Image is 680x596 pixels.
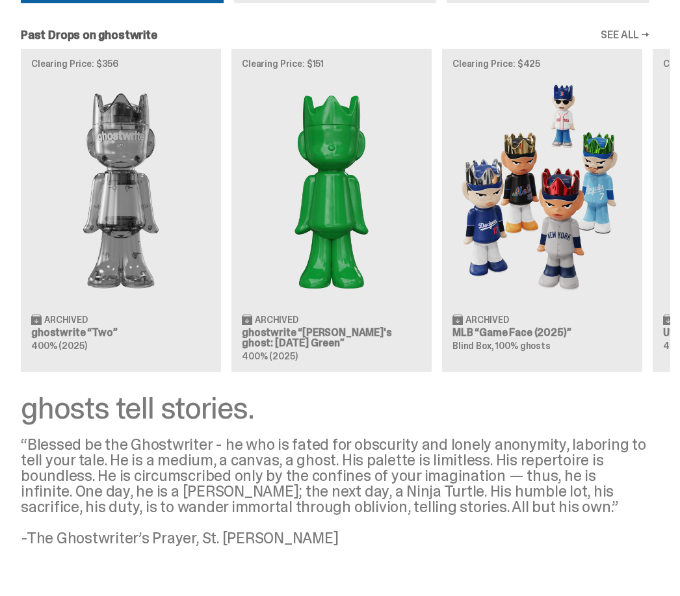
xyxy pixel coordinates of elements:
[465,315,509,324] span: Archived
[495,340,550,352] span: 100% ghosts
[601,30,649,40] a: SEE ALL →
[452,340,494,352] span: Blind Box,
[452,59,632,68] p: Clearing Price: $425
[21,49,221,371] a: Clearing Price: $356 Two Archived
[31,79,211,303] img: Two
[242,328,421,348] h3: ghostwrite “[PERSON_NAME]'s ghost: [DATE] Green”
[242,79,421,303] img: Schrödinger's ghost: Sunday Green
[44,315,88,324] span: Archived
[21,29,157,41] h2: Past Drops on ghostwrite
[242,59,421,68] p: Clearing Price: $151
[442,49,642,371] a: Clearing Price: $425 Game Face (2025) Archived
[21,437,649,546] div: “Blessed be the Ghostwriter - he who is fated for obscurity and lonely anonymity, laboring to tel...
[31,59,211,68] p: Clearing Price: $356
[255,315,298,324] span: Archived
[242,350,297,362] span: 400% (2025)
[21,393,649,424] div: ghosts tell stories.
[231,49,432,371] a: Clearing Price: $151 Schrödinger's ghost: Sunday Green Archived
[452,79,632,303] img: Game Face (2025)
[31,328,211,338] h3: ghostwrite “Two”
[452,328,632,338] h3: MLB “Game Face (2025)”
[31,340,86,352] span: 400% (2025)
